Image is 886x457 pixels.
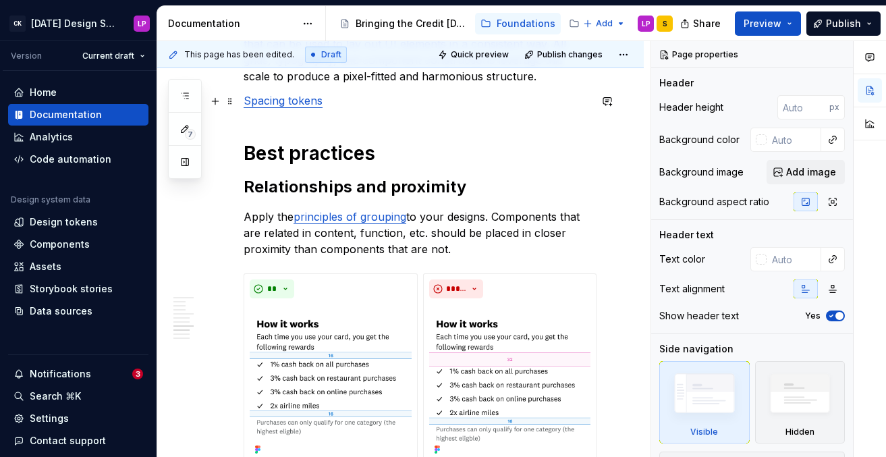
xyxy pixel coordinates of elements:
[767,128,821,152] input: Auto
[475,13,561,34] a: Foundations
[829,102,839,113] p: px
[563,13,650,34] a: Components
[8,149,148,170] a: Code automation
[786,165,836,179] span: Add image
[132,369,143,379] span: 3
[30,130,73,144] div: Analytics
[8,82,148,103] a: Home
[659,252,705,266] div: Text color
[9,16,26,32] div: CK
[755,361,846,443] div: Hidden
[767,247,821,271] input: Auto
[659,76,694,90] div: Header
[30,412,69,425] div: Settings
[8,126,148,148] a: Analytics
[244,209,590,257] p: Apply the to your designs. Components that are related in content, function, etc. should be place...
[3,9,154,38] button: CK[DATE] Design SystemLP
[659,282,725,296] div: Text alignment
[8,104,148,126] a: Documentation
[30,108,102,122] div: Documentation
[659,228,714,242] div: Header text
[82,51,134,61] span: Current draft
[596,18,613,29] span: Add
[663,18,667,29] div: S
[777,95,829,119] input: Auto
[451,49,509,60] span: Quick preview
[8,430,148,452] button: Contact support
[30,434,106,448] div: Contact support
[8,234,148,255] a: Components
[785,427,814,437] div: Hidden
[294,210,406,223] a: principles of grouping
[520,45,609,64] button: Publish changes
[659,165,744,179] div: Background image
[30,367,91,381] div: Notifications
[659,361,750,443] div: Visible
[8,211,148,233] a: Design tokens
[184,49,294,60] span: This page has been edited.
[434,45,515,64] button: Quick preview
[8,256,148,277] a: Assets
[30,86,57,99] div: Home
[30,215,98,229] div: Design tokens
[8,408,148,429] a: Settings
[321,49,341,60] span: Draft
[735,11,801,36] button: Preview
[76,47,151,65] button: Current draft
[244,94,323,107] a: Spacing tokens
[826,17,861,30] span: Publish
[497,17,555,30] div: Foundations
[11,194,90,205] div: Design system data
[31,17,117,30] div: [DATE] Design System
[334,13,472,34] a: Bringing the Credit [DATE] brand to life across products
[8,385,148,407] button: Search ⌘K
[693,17,721,30] span: Share
[8,363,148,385] button: Notifications3
[767,160,845,184] button: Add image
[8,300,148,322] a: Data sources
[579,14,630,33] button: Add
[334,10,576,37] div: Page tree
[30,238,90,251] div: Components
[244,141,590,165] h1: Best practices
[673,11,729,36] button: Share
[244,176,590,198] h2: Relationships and proximity
[659,342,733,356] div: Side navigation
[356,17,467,30] div: Bringing the Credit [DATE] brand to life across products
[168,17,296,30] div: Documentation
[30,282,113,296] div: Storybook stories
[659,309,739,323] div: Show header text
[642,18,650,29] div: LP
[690,427,718,437] div: Visible
[8,278,148,300] a: Storybook stories
[659,195,769,209] div: Background aspect ratio
[744,17,781,30] span: Preview
[30,153,111,166] div: Code automation
[11,51,42,61] div: Version
[537,49,603,60] span: Publish changes
[30,389,81,403] div: Search ⌘K
[806,11,881,36] button: Publish
[185,129,196,140] span: 7
[659,133,740,146] div: Background color
[30,304,92,318] div: Data sources
[805,311,821,321] label: Yes
[30,260,61,273] div: Assets
[138,18,146,29] div: LP
[659,101,723,114] div: Header height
